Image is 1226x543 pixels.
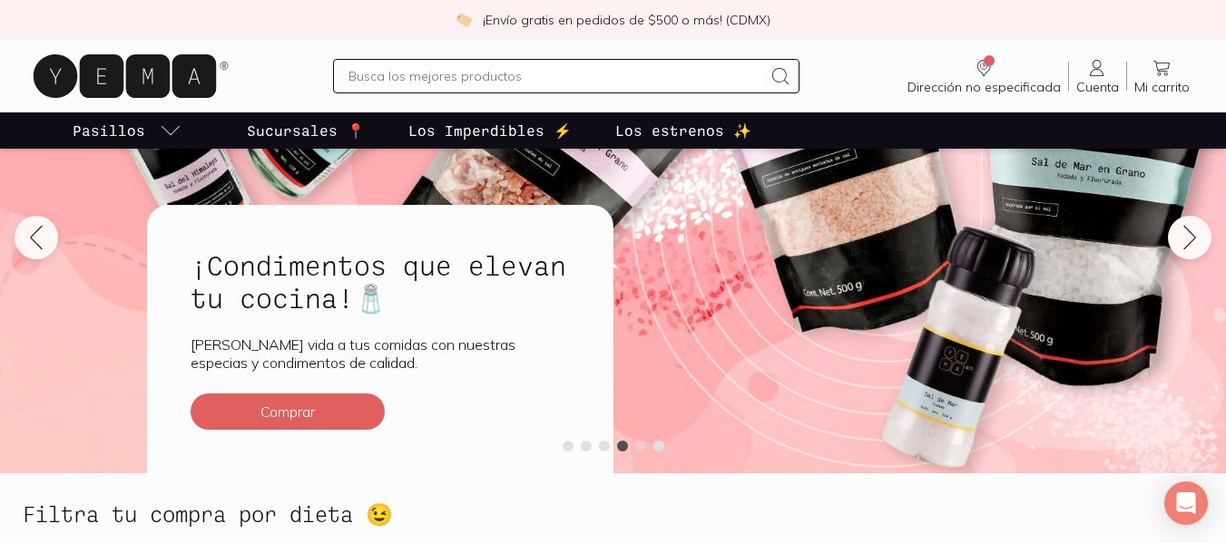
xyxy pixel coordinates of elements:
a: pasillo-todos-link [69,112,185,149]
p: Sucursales 📍 [247,120,365,141]
a: Mi carrito [1127,57,1197,95]
div: Open Intercom Messenger [1164,481,1208,525]
a: Los Imperdibles ⚡️ [405,112,575,149]
p: Pasillos [73,120,145,141]
a: Sucursales 📍 [243,112,368,149]
p: ¡Envío gratis en pedidos de $500 o más! (CDMX) [483,11,770,29]
input: Busca los mejores productos [348,65,763,87]
p: Los Imperdibles ⚡️ [408,120,572,141]
a: Los estrenos ✨ [612,112,755,149]
a: ¡Condimentos que elevan tu cocina!🧂[PERSON_NAME] vida a tus comidas con nuestras especias y condi... [147,205,613,473]
p: Los estrenos ✨ [615,120,751,141]
h2: Filtra tu compra por dieta 😉 [23,502,393,526]
a: Cuenta [1069,57,1126,95]
span: Mi carrito [1134,79,1190,95]
img: check [456,12,472,28]
p: [PERSON_NAME] vida a tus comidas con nuestras especias y condimentos de calidad. [191,335,570,372]
h2: ¡Condimentos que elevan tu cocina!🧂 [191,248,570,314]
span: Dirección no especificada [907,79,1061,95]
span: Cuenta [1076,79,1119,95]
a: Dirección no especificada [900,57,1068,95]
button: Comprar [191,393,385,430]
